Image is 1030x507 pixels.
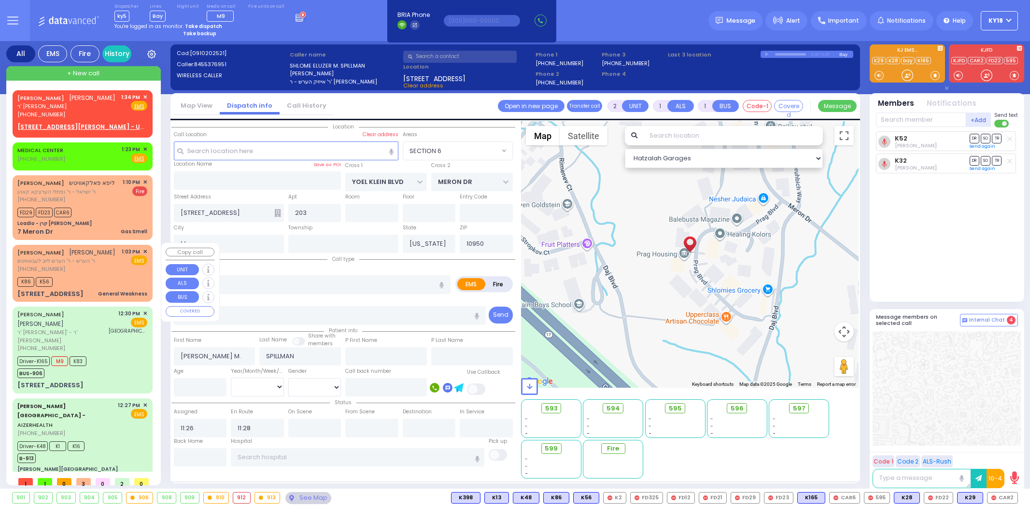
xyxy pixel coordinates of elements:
span: B-913 [17,453,36,463]
div: [PERSON_NAME][GEOGRAPHIC_DATA] [17,465,118,473]
div: 903 [57,493,75,503]
span: Important [828,16,859,25]
span: [STREET_ADDRESS] [403,74,466,82]
span: K83 [70,356,86,366]
label: Use Callback [467,368,500,376]
button: Code-1 [743,100,772,112]
span: - [525,430,528,437]
span: SO [981,156,990,165]
a: Send again [970,166,995,171]
span: members [308,340,333,347]
span: DR [970,134,979,143]
span: ✕ [143,93,147,101]
label: State [403,224,416,232]
label: Destination [403,408,432,416]
input: Search a contact [403,51,517,63]
span: KY18 [988,16,1003,25]
input: (000)000-00000 [444,15,520,27]
span: 599 [545,444,558,453]
img: red-radio-icon.svg [991,495,996,500]
span: - [525,422,528,430]
h5: Message members on selected call [876,314,960,326]
img: red-radio-icon.svg [928,495,933,500]
span: - [525,470,528,477]
small: Share with [308,332,336,339]
a: MEDICAL CENTER [17,146,63,154]
div: BLS [797,492,825,504]
label: Back Home [174,437,203,445]
span: Alert [786,16,800,25]
span: ר' [PERSON_NAME] [17,102,115,111]
button: Show satellite imagery [560,126,607,145]
button: KY18 [981,11,1018,30]
strong: Take dispatch [185,23,222,30]
label: Save as POI [313,161,341,168]
div: FD22 [924,492,953,504]
label: P Last Name [431,337,463,344]
div: BLS [957,492,983,504]
span: 1 [38,478,52,485]
span: ✕ [143,145,147,154]
img: red-radio-icon.svg [607,495,612,500]
div: See map [285,492,331,504]
span: BUS-906 [17,368,44,378]
span: Phone 1 [536,51,598,59]
label: Clear address [363,131,398,139]
a: K52 [895,135,907,142]
span: 1 [18,478,33,485]
button: BUS [166,291,199,303]
div: FD21 [699,492,727,504]
span: Clear address [403,82,443,89]
label: Location Name [174,160,212,168]
div: K56 [573,492,599,504]
label: [PHONE_NUMBER] [536,59,583,67]
span: Phone 3 [602,51,664,59]
span: 595 [669,404,682,413]
img: red-radio-icon.svg [703,495,708,500]
button: ALS [667,100,694,112]
span: SECTION 6 [403,141,513,160]
button: Code 1 [873,455,894,467]
label: Room [345,193,360,201]
span: - [649,422,651,430]
label: Lines [150,4,166,10]
button: Copy call [166,248,214,257]
span: Message [726,16,755,26]
button: Toggle fullscreen view [834,126,854,145]
span: Status [330,399,356,406]
label: Call Location [174,131,207,139]
label: From Scene [345,408,375,416]
label: WIRELESS CALLER [177,71,287,80]
button: UNIT [166,264,199,276]
span: Bay [150,11,166,22]
span: 597 [793,404,805,413]
label: Apt [288,193,297,201]
div: 595 [864,492,890,504]
span: Fire [607,444,619,453]
div: Year/Month/Week/Day [231,367,284,375]
button: 10-4 [987,469,1004,488]
a: [PERSON_NAME] [17,310,64,318]
span: EMS [131,255,147,265]
span: Phone 4 [602,70,664,78]
div: EMS [38,45,67,62]
span: ר' ישראל - ר' נפתלי הערצקא קאהן [17,188,115,196]
label: P First Name [345,337,377,344]
div: 913 [255,493,280,503]
span: ✕ [143,401,147,409]
div: K28 [894,492,920,504]
span: SO [981,134,990,143]
span: 596 [731,404,744,413]
label: First Name [174,337,201,344]
span: Moses Guttman [895,142,937,149]
button: +Add [966,113,991,127]
button: Members [878,98,914,109]
span: SECTION 6 [403,142,499,159]
span: 8455376951 [194,60,226,68]
div: [STREET_ADDRESS] [17,289,84,299]
span: 593 [545,404,558,413]
label: Hospital [231,437,252,445]
div: BLS [543,492,569,504]
label: Age [174,367,183,375]
span: Phone 2 [536,70,598,78]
